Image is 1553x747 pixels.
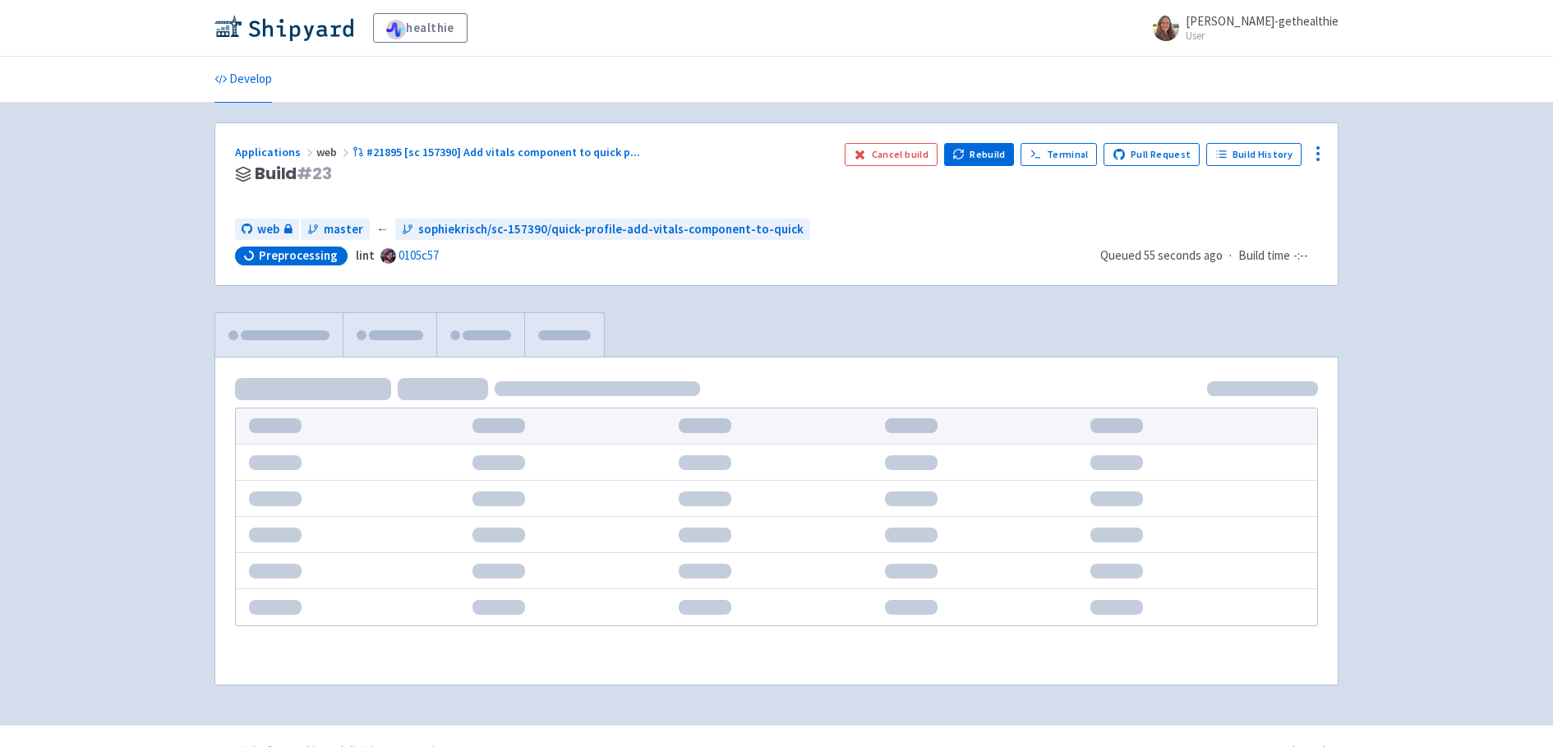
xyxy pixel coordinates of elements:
[324,220,363,239] span: master
[944,143,1015,166] button: Rebuild
[316,145,353,159] span: web
[1100,247,1223,263] span: Queued
[235,219,299,241] a: web
[1293,247,1308,265] span: -:--
[214,57,272,103] a: Develop
[235,145,316,159] a: Applications
[356,247,375,263] strong: lint
[399,247,439,263] a: 0105c57
[214,15,353,41] img: Shipyard logo
[259,247,338,264] span: Preprocessing
[301,219,370,241] a: master
[1143,15,1339,41] a: [PERSON_NAME]-gethealthie User
[1186,13,1339,29] span: [PERSON_NAME]-gethealthie
[1021,143,1097,166] a: Terminal
[1206,143,1302,166] a: Build History
[255,164,332,183] span: Build
[257,220,279,239] span: web
[297,162,332,185] span: # 23
[1186,30,1339,41] small: User
[373,13,468,43] a: healthie
[1104,143,1200,166] a: Pull Request
[418,220,804,239] span: sophiekrisch/sc-157390/quick-profile-add-vitals-component-to-quick
[395,219,810,241] a: sophiekrisch/sc-157390/quick-profile-add-vitals-component-to-quick
[376,220,389,239] span: ←
[1238,247,1290,265] span: Build time
[1144,247,1223,263] time: 55 seconds ago
[845,143,938,166] button: Cancel build
[366,145,640,159] span: #21895 [sc 157390] Add vitals component to quick p ...
[353,145,643,159] a: #21895 [sc 157390] Add vitals component to quick p...
[1100,247,1318,265] div: ·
